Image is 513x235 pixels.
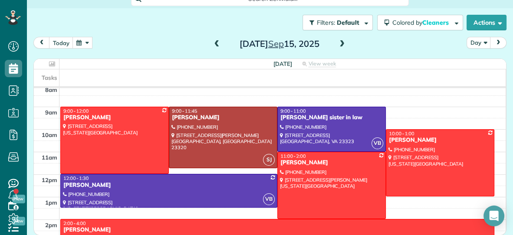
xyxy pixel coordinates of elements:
span: Cleaners [422,19,450,26]
span: 2pm [45,222,57,228]
button: prev [33,37,50,49]
span: 11am [42,154,57,161]
span: View week [308,60,336,67]
span: 8am [45,86,57,93]
span: Colored by [392,19,452,26]
span: Sep [268,38,284,49]
button: Filters: Default [303,15,373,30]
div: [PERSON_NAME] [171,114,275,121]
span: [DATE] [273,60,292,67]
span: 9:00 - 11:00 [280,108,306,114]
span: 12:00 - 1:30 [63,175,89,181]
span: Filters: [317,19,335,26]
span: 1pm [45,199,57,206]
h2: [DATE] 15, 2025 [225,39,334,49]
span: Tasks [42,74,57,81]
span: 2:00 - 4:00 [63,220,86,226]
span: 9am [45,109,57,116]
button: Day [467,37,491,49]
span: 12pm [42,176,57,183]
div: Open Intercom Messenger [483,206,504,226]
div: [PERSON_NAME] [63,114,166,121]
span: 9:00 - 12:00 [63,108,89,114]
button: today [49,37,73,49]
div: [PERSON_NAME] [63,226,492,234]
button: Actions [467,15,506,30]
span: 9:00 - 11:45 [172,108,197,114]
a: Filters: Default [298,15,373,30]
div: [PERSON_NAME] [388,137,492,144]
button: next [490,37,506,49]
div: [PERSON_NAME] [63,182,275,189]
button: Colored byCleaners [377,15,463,30]
span: 11:00 - 2:00 [280,153,306,159]
span: VB [372,137,383,149]
span: Default [337,19,360,26]
span: SJ [263,154,275,166]
span: VB [263,193,275,205]
div: [PERSON_NAME] [280,159,383,166]
div: [PERSON_NAME] sister in law [280,114,383,121]
span: 10am [42,131,57,138]
span: 10:00 - 1:00 [389,131,414,137]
